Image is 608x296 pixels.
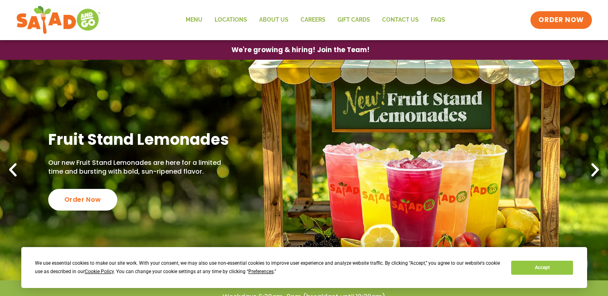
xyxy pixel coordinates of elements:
[48,158,233,176] p: Our new Fruit Stand Lemonades are here for a limited time and bursting with bold, sun-ripened fla...
[425,11,451,29] a: FAQs
[48,189,117,211] div: Order Now
[530,11,592,29] a: ORDER NOW
[4,161,22,179] div: Previous slide
[586,161,604,179] div: Next slide
[180,11,451,29] nav: Menu
[209,11,253,29] a: Locations
[35,259,502,276] div: We use essential cookies to make our site work. With your consent, we may also use non-essential ...
[231,47,370,53] span: We're growing & hiring! Join the Team!
[332,11,376,29] a: GIFT CARDS
[295,11,332,29] a: Careers
[538,15,583,25] span: ORDER NOW
[376,11,425,29] a: Contact Us
[21,247,587,288] div: Cookie Consent Prompt
[16,4,101,36] img: new-SAG-logo-768×292
[85,269,114,274] span: Cookie Policy
[253,11,295,29] a: About Us
[180,11,209,29] a: Menu
[511,261,573,275] button: Accept
[48,130,233,149] h2: Fruit Stand Lemonades
[219,41,382,59] a: We're growing & hiring! Join the Team!
[248,269,274,274] span: Preferences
